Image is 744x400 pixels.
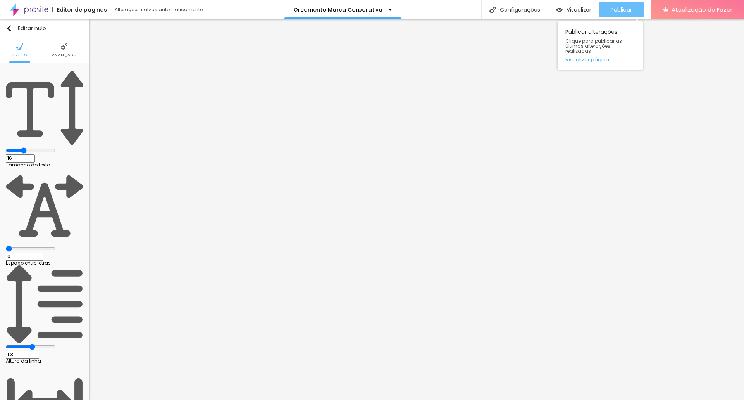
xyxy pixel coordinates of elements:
[565,38,622,54] font: Clique para publicar as últimas alterações realizadas
[52,52,77,58] font: Avançado
[565,56,609,63] font: Visualizar página
[6,69,83,147] img: Ícone
[565,57,635,62] a: Visualizar página
[500,6,540,14] font: Configurações
[57,6,107,14] font: Editor de páginas
[18,24,46,32] font: Editar nulo
[489,7,496,13] img: Ícone
[6,25,12,31] img: Ícone
[89,19,744,400] iframe: Editor
[611,6,632,14] font: Publicar
[16,43,23,50] img: Ícone
[6,358,41,364] font: Altura da linha
[548,2,599,17] button: Visualizar
[599,2,644,17] button: Publicar
[567,6,591,14] font: Visualizar
[6,161,50,168] font: Tamanho do texto
[293,6,382,14] font: Orçamento Marca Corporativa
[6,260,51,266] font: Espaço entre letras
[672,5,732,14] font: Atualização do Fazer
[12,52,28,58] font: Estilo
[6,167,83,245] img: Ícone
[556,7,563,13] img: view-1.svg
[6,265,83,343] img: Ícone
[565,28,617,36] font: Publicar alterações
[61,43,68,50] img: Ícone
[115,6,203,13] font: Alterações salvas automaticamente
